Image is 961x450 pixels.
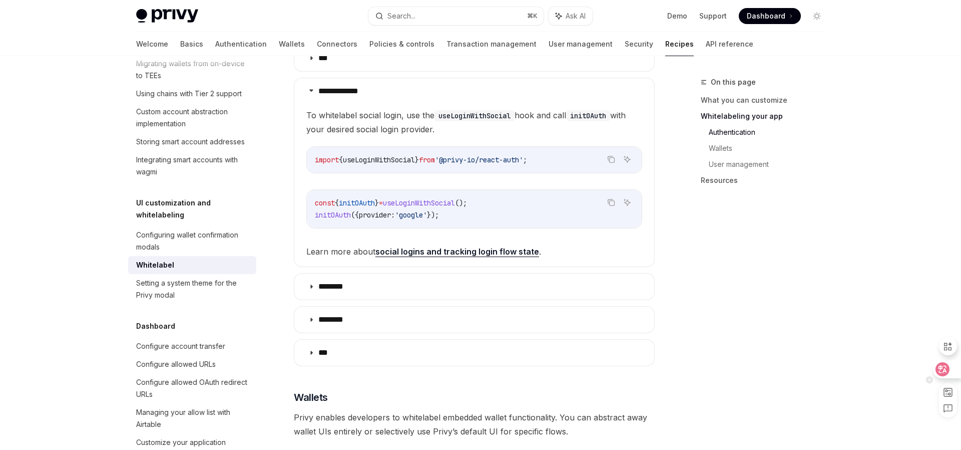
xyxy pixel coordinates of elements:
[136,376,250,400] div: Configure allowed OAuth redirect URLs
[395,210,427,219] span: 'google'
[419,155,435,164] span: from
[379,198,383,207] span: =
[136,32,168,56] a: Welcome
[665,32,694,56] a: Recipes
[339,155,343,164] span: {
[317,32,357,56] a: Connectors
[625,32,653,56] a: Security
[339,198,375,207] span: initOAuth
[136,406,250,430] div: Managing your allow list with Airtable
[709,124,833,140] a: Authentication
[128,85,256,103] a: Using chains with Tier 2 support
[136,277,250,301] div: Setting a system theme for the Privy modal
[128,274,256,304] a: Setting a system theme for the Privy modal
[180,32,203,56] a: Basics
[699,11,727,21] a: Support
[128,151,256,181] a: Integrating smart accounts with wagmi
[294,410,655,438] span: Privy enables developers to whitelabel embedded wallet functionality. You can abstract away walle...
[523,155,527,164] span: ;
[136,136,245,148] div: Storing smart account addresses
[621,153,634,166] button: Ask AI
[621,196,634,209] button: Ask AI
[351,210,359,219] span: ({
[128,337,256,355] a: Configure account transfer
[136,154,250,178] div: Integrating smart accounts with wagmi
[128,256,256,274] a: Whitelabel
[375,247,539,257] a: social logins and tracking login flow state
[343,155,415,164] span: useLoginWithSocial
[315,155,339,164] span: import
[566,11,586,21] span: Ask AI
[315,210,351,219] span: initOAuth
[566,110,610,121] code: initOAuth
[136,358,216,370] div: Configure allowed URLs
[128,373,256,403] a: Configure allowed OAuth redirect URLs
[527,12,538,20] span: ⌘ K
[368,7,544,25] button: Search...⌘K
[136,436,226,448] div: Customize your application
[701,108,833,124] a: Whitelabeling your app
[136,88,242,100] div: Using chains with Tier 2 support
[809,8,825,24] button: Toggle dark mode
[383,198,455,207] span: useLoginWithSocial
[279,32,305,56] a: Wallets
[306,108,642,136] span: To whitelabel social login, use the hook and call with your desired social login provider.
[136,106,250,130] div: Custom account abstraction implementation
[136,340,225,352] div: Configure account transfer
[605,153,618,166] button: Copy the contents from the code block
[136,197,256,221] h5: UI customization and whitelabeling
[136,320,175,332] h5: Dashboard
[455,198,467,207] span: ();
[415,155,419,164] span: }
[136,259,174,271] div: Whitelabel
[709,156,833,172] a: User management
[335,198,339,207] span: {
[709,140,833,156] a: Wallets
[706,32,753,56] a: API reference
[446,32,537,56] a: Transaction management
[128,355,256,373] a: Configure allowed URLs
[136,9,198,23] img: light logo
[215,32,267,56] a: Authentication
[294,390,328,404] span: Wallets
[747,11,785,21] span: Dashboard
[549,7,593,25] button: Ask AI
[136,229,250,253] div: Configuring wallet confirmation modals
[315,198,335,207] span: const
[306,245,642,259] span: Learn more about .
[294,78,655,267] details: **** **** ***To whitelabel social login, use theuseLoginWithSocialhook and callinitOAuthwith your...
[128,133,256,151] a: Storing smart account addresses
[387,10,415,22] div: Search...
[739,8,801,24] a: Dashboard
[549,32,613,56] a: User management
[369,32,434,56] a: Policies & controls
[128,103,256,133] a: Custom account abstraction implementation
[128,226,256,256] a: Configuring wallet confirmation modals
[434,110,515,121] code: useLoginWithSocial
[701,92,833,108] a: What you can customize
[711,76,756,88] span: On this page
[435,155,523,164] span: '@privy-io/react-auth'
[701,172,833,188] a: Resources
[375,198,379,207] span: }
[128,403,256,433] a: Managing your allow list with Airtable
[667,11,687,21] a: Demo
[427,210,439,219] span: });
[359,210,395,219] span: provider:
[605,196,618,209] button: Copy the contents from the code block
